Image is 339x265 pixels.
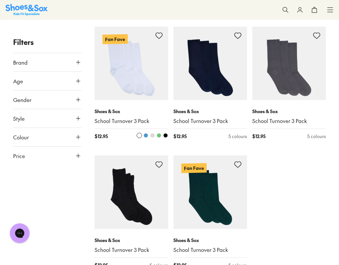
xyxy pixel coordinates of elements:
p: Shoes & Sox [95,108,168,115]
span: Brand [13,58,28,66]
p: Shoes & Sox [252,108,326,115]
a: Shoes & Sox [6,4,48,15]
span: Gender [13,96,32,104]
span: $ 12.95 [252,133,265,140]
p: Shoes & Sox [173,108,247,115]
p: Fan Fave [181,163,207,173]
a: School Turnover 3 Pack [173,246,247,254]
a: School Turnover 3 Pack [173,117,247,125]
a: Fan Fave [173,155,247,229]
img: SNS_Logo_Responsive.svg [6,4,48,15]
p: Fan Fave [102,33,128,45]
button: Price [13,147,81,165]
a: Fan Fave [95,27,168,100]
div: 5 colours [228,133,247,140]
p: Shoes & Sox [173,237,247,244]
span: $ 12.95 [95,133,108,140]
p: Filters [13,37,81,48]
span: $ 12.95 [173,133,187,140]
iframe: Gorgias live chat messenger [7,221,33,245]
p: Shoes & Sox [95,237,168,244]
button: Style [13,109,81,128]
button: Colour [13,128,81,146]
span: Colour [13,133,29,141]
a: School Turnover 3 Pack [95,117,168,125]
button: Gender [13,91,81,109]
a: School Turnover 3 Pack [95,246,168,254]
button: Brand [13,53,81,71]
span: Age [13,77,23,85]
a: School Turnover 3 Pack [252,117,326,125]
div: 5 colours [307,133,326,140]
span: Price [13,152,25,160]
span: Style [13,114,25,122]
button: Age [13,72,81,90]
